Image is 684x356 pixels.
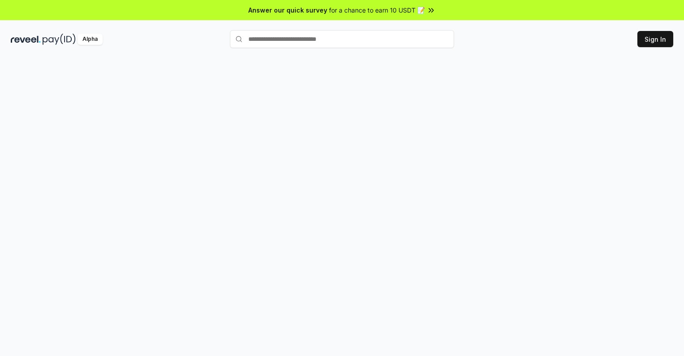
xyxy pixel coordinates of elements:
[329,5,425,15] span: for a chance to earn 10 USDT 📝
[11,34,41,45] img: reveel_dark
[78,34,103,45] div: Alpha
[637,31,673,47] button: Sign In
[248,5,327,15] span: Answer our quick survey
[43,34,76,45] img: pay_id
